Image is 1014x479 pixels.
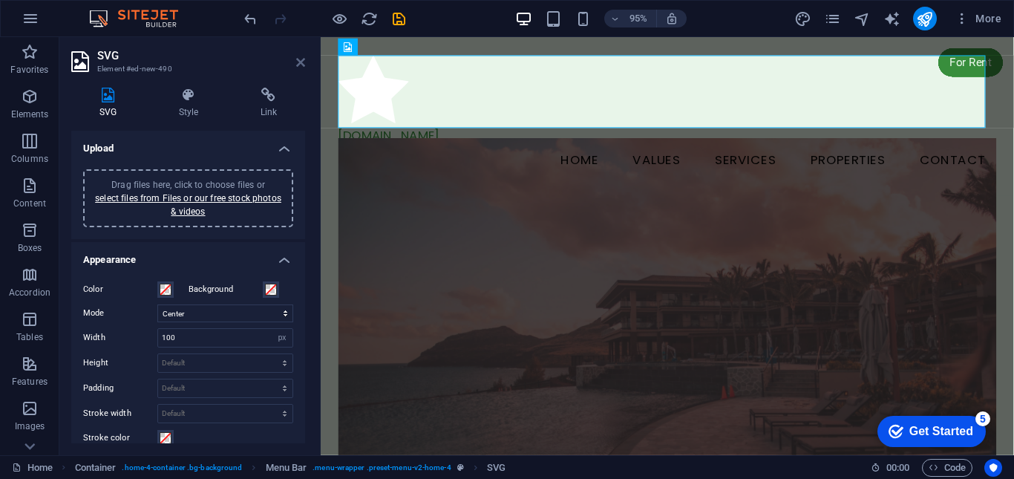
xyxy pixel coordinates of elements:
nav: breadcrumb [75,459,506,477]
button: pages [824,10,842,27]
p: Favorites [10,64,48,76]
h6: 95% [627,10,650,27]
label: Stroke width [83,409,157,417]
div: Get Started 5 items remaining, 0% complete [11,7,120,39]
i: Publish [916,10,933,27]
p: Accordion [9,287,50,299]
i: Undo: Add element (Ctrl+Z) [242,10,259,27]
span: Code [929,459,966,477]
h3: Element #ed-new-490 [97,62,275,76]
label: Stroke color [83,429,157,447]
div: For Rent [650,12,718,42]
button: text_generator [883,10,901,27]
h4: Appearance [71,242,305,269]
h4: Upload [71,131,305,157]
button: Code [922,459,972,477]
h4: Link [232,88,305,119]
button: publish [913,7,937,30]
i: Reload page [361,10,378,27]
a: Click to cancel selection. Double-click to open Pages [12,459,53,477]
span: Drag files here, click to choose files or [95,180,281,217]
button: navigator [854,10,871,27]
i: Save (Ctrl+S) [390,10,408,27]
div: 5 [109,3,124,18]
span: . menu-wrapper .preset-menu-v2-home-4 [313,459,451,477]
h6: Session time [871,459,910,477]
label: Color [83,281,157,299]
div: Get Started [43,16,107,30]
button: reload [360,10,378,27]
button: 95% [604,10,657,27]
p: Boxes [18,242,42,254]
span: More [955,11,1001,26]
p: Tables [16,331,43,343]
i: Design (Ctrl+Alt+Y) [794,10,811,27]
h2: SVG [97,49,305,62]
span: Click to select. Double-click to edit [487,459,506,477]
h4: Style [151,88,232,119]
a: select files from Files or our free stock photos & videos [95,193,281,217]
label: Padding [83,384,157,392]
button: design [794,10,812,27]
i: AI Writer [883,10,900,27]
span: Click to select. Double-click to edit [266,459,307,477]
p: Elements [11,108,49,120]
i: On resize automatically adjust zoom level to fit chosen device. [665,12,678,25]
span: 00 00 [886,459,909,477]
label: Height [83,359,157,367]
p: Features [12,376,48,388]
p: Images [15,420,45,432]
i: This element is a customizable preset [457,463,464,472]
label: Width [83,333,157,342]
span: . home-4-container .bg-background [122,459,242,477]
button: Click here to leave preview mode and continue editing [330,10,348,27]
button: Usercentrics [984,459,1002,477]
button: save [390,10,408,27]
button: More [949,7,1007,30]
i: Navigator [854,10,871,27]
p: Columns [11,153,48,165]
i: Pages (Ctrl+Alt+S) [824,10,841,27]
h4: SVG [71,88,151,119]
label: Background [189,281,263,299]
button: undo [241,10,259,27]
img: Editor Logo [85,10,197,27]
p: Content [13,198,46,209]
label: Mode [83,304,157,322]
span: : [897,462,899,473]
span: Click to select. Double-click to edit [75,459,117,477]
